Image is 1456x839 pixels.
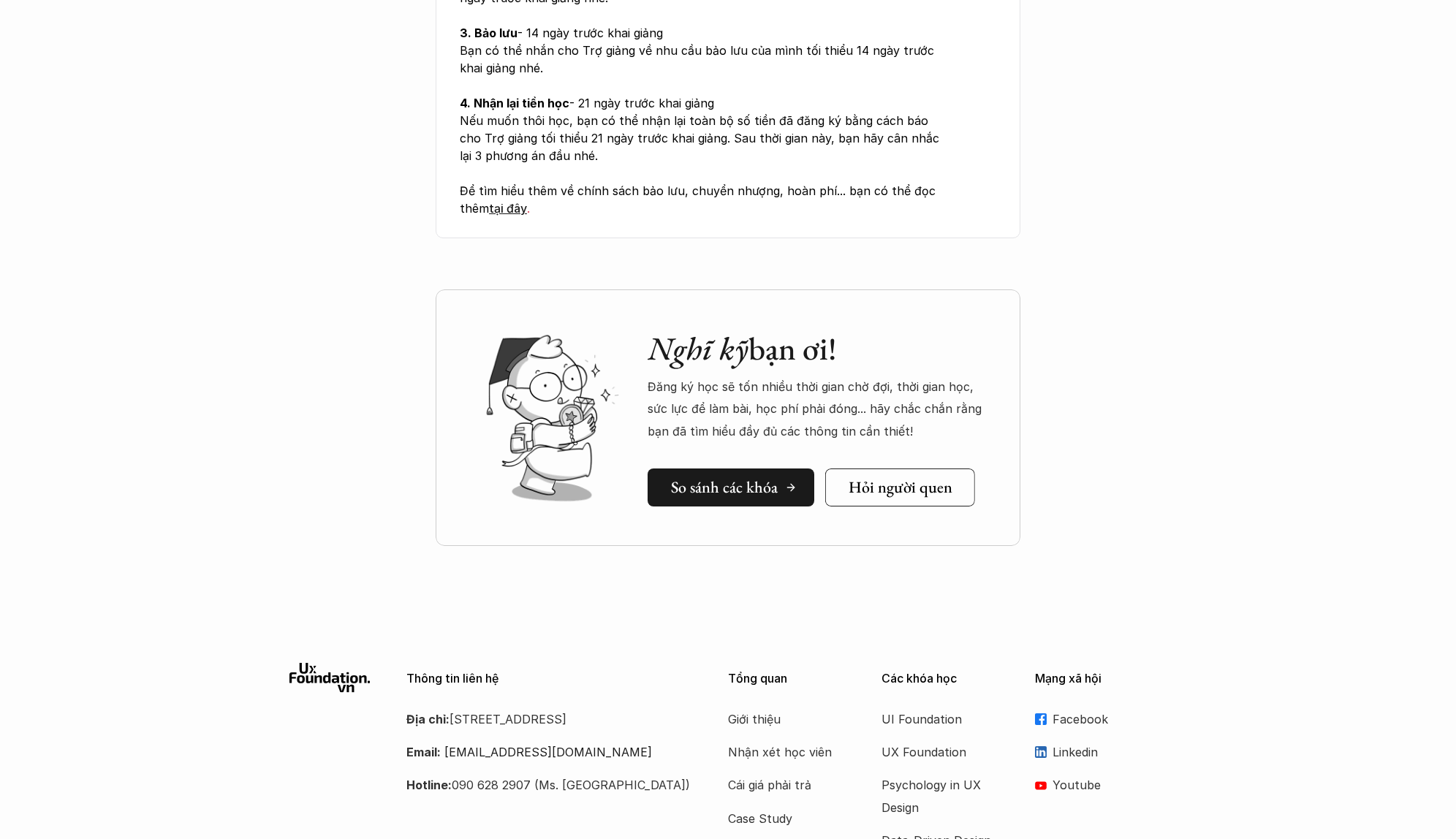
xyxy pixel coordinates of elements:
[728,774,845,796] a: Cái giá phải trả
[1035,774,1167,796] a: Youtube
[881,741,998,763] a: UX Foundation
[460,26,517,40] strong: 3. Bảo lưu
[881,672,1013,686] p: Các khóa học
[648,330,991,368] h2: bạn ơi!
[406,745,441,759] strong: Email:
[527,201,530,216] span: .
[1053,708,1167,730] p: Facebook
[444,745,652,759] a: [EMAIL_ADDRESS][DOMAIN_NAME]
[1053,741,1167,763] p: Linkedin
[728,672,860,686] p: Tổng quan
[881,774,998,819] a: Psychology in UX Design
[406,774,691,796] p: 090 628 2907 (Ms. [GEOGRAPHIC_DATA])
[728,808,845,829] a: Case Study
[648,376,991,442] p: Đăng ký học sẽ tốn nhiều thời gian chờ đợi, thời gian học, sức lực để làm bài, học phí phải đóng....
[728,741,845,763] a: Nhận xét học viên
[460,42,948,77] p: Bạn có thể nhắn cho Trợ giảng về nhu cầu bảo lưu của mình tối thiểu 14 ngày trước khai giảng nhé.
[1035,672,1167,686] p: Mạng xã hội
[648,468,814,506] a: So sánh các khóa
[1035,741,1167,763] a: Linkedin
[648,327,748,369] em: Nghĩ kỹ
[728,708,845,730] a: Giới thiệu
[1053,774,1167,796] p: Youtube
[1035,708,1167,730] a: Facebook
[406,708,691,730] p: [STREET_ADDRESS]
[406,778,452,792] strong: Hotline:
[671,478,778,497] h5: So sánh các khóa
[406,672,691,686] p: Thông tin liên hệ
[460,24,948,42] p: - 14 ngày trước khai giảng
[460,94,948,112] p: - 21 ngày trước khai giảng
[460,112,948,164] p: Nếu muốn thôi học, bạn có thể nhận lại toàn bộ số tiền đã đăng ký bằng cách báo cho Trợ giảng tối...
[460,182,948,217] p: Để tìm hiểu thêm về chính sách bảo lưu, chuyển nhượng, hoàn phí... bạn có thể đọc thêm
[406,712,450,726] strong: Địa chỉ:
[460,96,569,110] strong: 4. Nhận lại tiền học
[881,708,998,730] a: UI Foundation
[489,201,527,216] a: tại đây
[825,468,975,506] a: Hỏi người quen
[849,478,952,497] h5: Hỏi người quen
